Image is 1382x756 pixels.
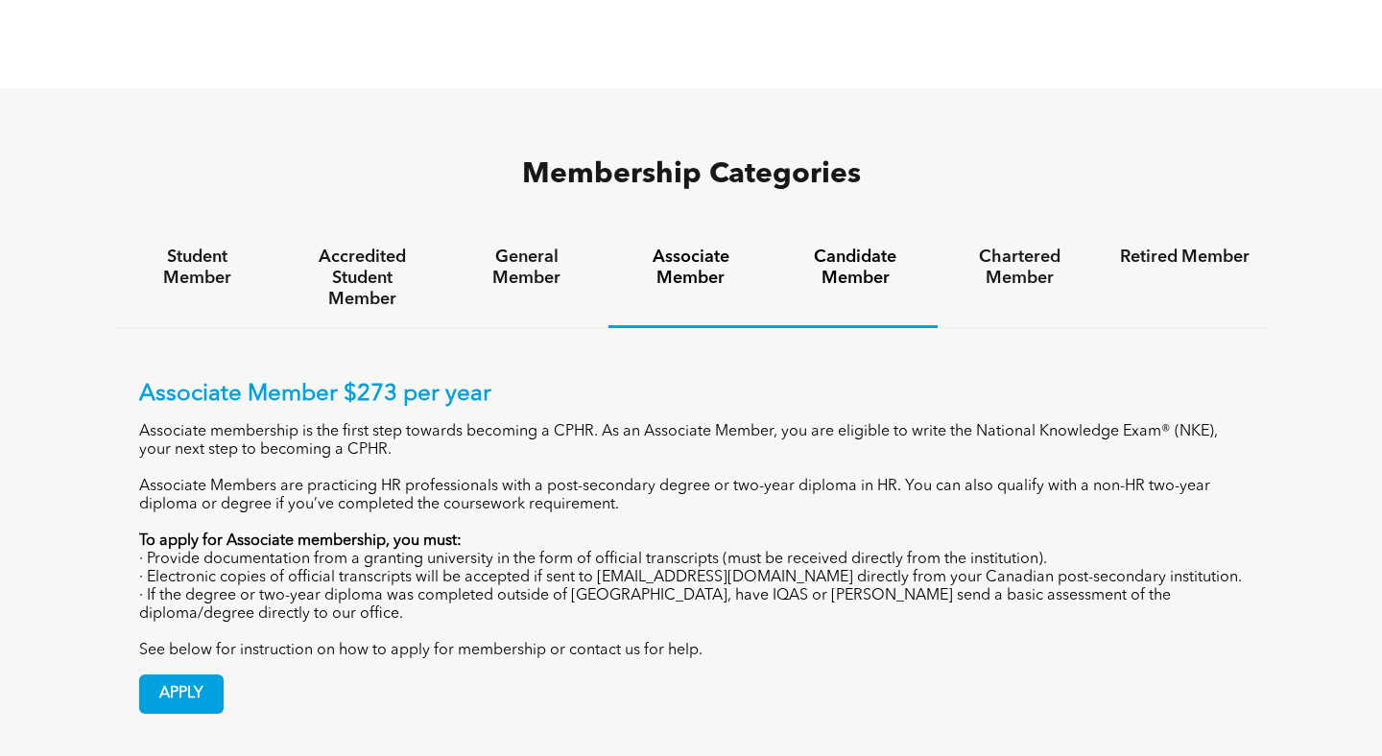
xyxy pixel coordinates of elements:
[791,247,920,289] h4: Candidate Member
[139,381,1243,409] p: Associate Member $273 per year
[297,247,426,310] h4: Accredited Student Member
[139,587,1243,624] p: · If the degree or two-year diploma was completed outside of [GEOGRAPHIC_DATA], have IQAS or [PER...
[139,674,224,714] a: APPLY
[139,569,1243,587] p: · Electronic copies of official transcripts will be accepted if sent to [EMAIL_ADDRESS][DOMAIN_NA...
[139,551,1243,569] p: · Provide documentation from a granting university in the form of official transcripts (must be r...
[132,247,262,289] h4: Student Member
[139,533,462,549] strong: To apply for Associate membership, you must:
[140,675,223,713] span: APPLY
[955,247,1084,289] h4: Chartered Member
[462,247,591,289] h4: General Member
[522,160,861,189] span: Membership Categories
[1120,247,1250,268] h4: Retired Member
[626,247,755,289] h4: Associate Member
[139,478,1243,514] p: Associate Members are practicing HR professionals with a post-secondary degree or two-year diplom...
[139,423,1243,460] p: Associate membership is the first step towards becoming a CPHR. As an Associate Member, you are e...
[139,642,1243,660] p: See below for instruction on how to apply for membership or contact us for help.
